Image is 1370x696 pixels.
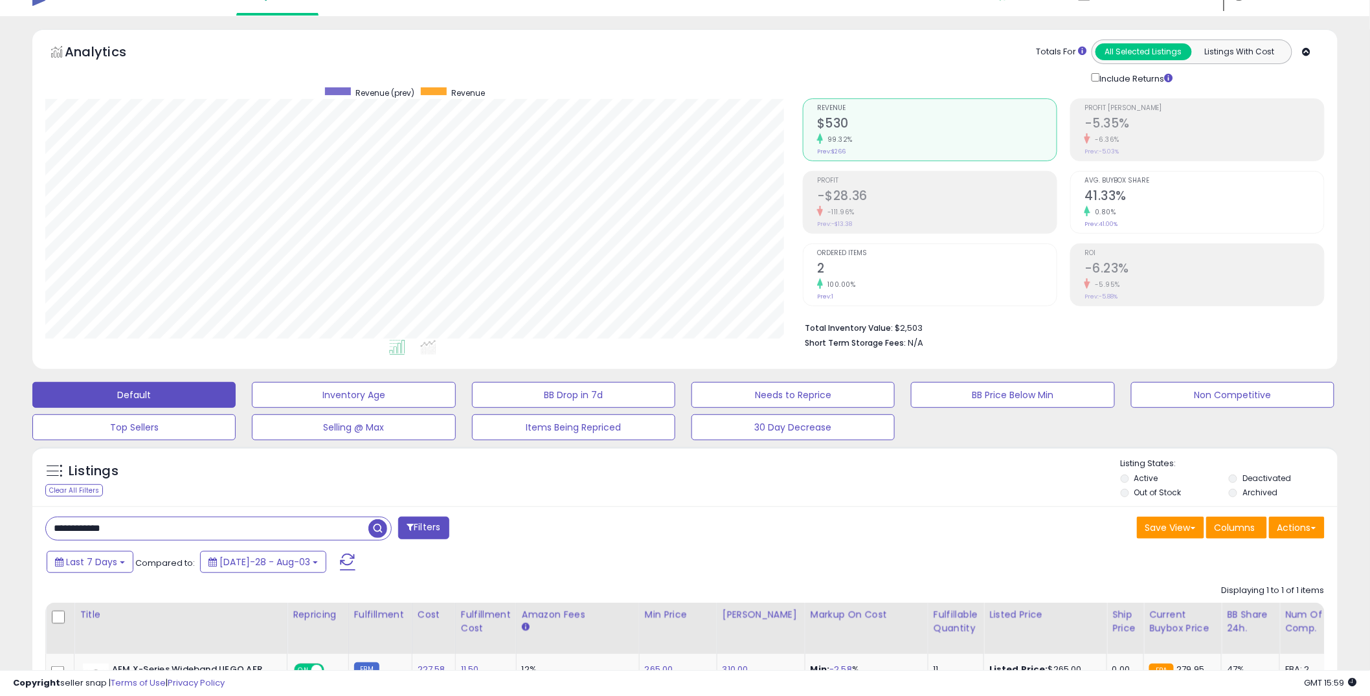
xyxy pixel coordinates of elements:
button: All Selected Listings [1095,43,1192,60]
label: Active [1134,473,1158,484]
span: Columns [1215,521,1255,534]
button: Non Competitive [1131,382,1334,408]
div: Include Returns [1082,71,1189,85]
div: Markup on Cost [811,608,923,622]
button: 30 Day Decrease [691,414,895,440]
button: BB Price Below Min [911,382,1114,408]
button: Save View [1137,517,1204,539]
button: [DATE]-28 - Aug-03 [200,551,326,573]
div: Totals For [1037,46,1087,58]
span: Profit [817,177,1057,185]
div: Fulfillable Quantity [934,608,978,635]
button: Selling @ Max [252,414,455,440]
h2: $530 [817,116,1057,133]
label: Out of Stock [1134,487,1182,498]
div: Listed Price [989,608,1101,622]
span: Compared to: [135,557,195,569]
button: Items Being Repriced [472,414,675,440]
div: Min Price [645,608,712,622]
small: Prev: -5.88% [1084,293,1117,300]
small: Prev: $266 [817,148,846,155]
th: The percentage added to the cost of goods (COGS) that forms the calculator for Min & Max prices. [805,603,928,654]
button: Columns [1206,517,1267,539]
span: Revenue (prev) [355,87,414,98]
h5: Analytics [65,43,152,64]
div: seller snap | | [13,677,225,690]
button: Needs to Reprice [691,382,895,408]
div: Clear All Filters [45,484,103,497]
div: Displaying 1 to 1 of 1 items [1222,585,1325,597]
button: Default [32,382,236,408]
a: Terms of Use [111,677,166,689]
span: 2025-08-11 15:59 GMT [1305,677,1357,689]
strong: Copyright [13,677,60,689]
h2: -6.23% [1084,261,1324,278]
div: [PERSON_NAME] [723,608,800,622]
b: Short Term Storage Fees: [805,337,906,348]
h5: Listings [69,462,118,480]
b: Total Inventory Value: [805,322,893,333]
label: Deactivated [1242,473,1291,484]
div: Num of Comp. [1285,608,1332,635]
small: 99.32% [823,135,853,144]
small: Prev: -5.03% [1084,148,1119,155]
small: -111.96% [823,207,855,217]
a: Privacy Policy [168,677,225,689]
small: Amazon Fees. [522,622,530,633]
span: Avg. Buybox Share [1084,177,1324,185]
label: Archived [1242,487,1277,498]
div: Fulfillment [354,608,407,622]
h2: -$28.36 [817,188,1057,206]
small: -6.36% [1090,135,1119,144]
small: -5.95% [1090,280,1120,289]
span: Profit [PERSON_NAME] [1084,105,1324,112]
small: Prev: 41.00% [1084,220,1117,228]
small: 100.00% [823,280,856,289]
div: Cost [418,608,450,622]
span: N/A [908,337,923,349]
span: ROI [1084,250,1324,257]
button: Last 7 Days [47,551,133,573]
h2: -5.35% [1084,116,1324,133]
button: BB Drop in 7d [472,382,675,408]
button: Filters [398,517,449,539]
div: Current Buybox Price [1149,608,1216,635]
p: Listing States: [1121,458,1338,470]
button: Inventory Age [252,382,455,408]
small: Prev: 1 [817,293,833,300]
span: Last 7 Days [66,556,117,568]
div: BB Share 24h. [1227,608,1274,635]
span: Ordered Items [817,250,1057,257]
div: Fulfillment Cost [461,608,511,635]
h2: 2 [817,261,1057,278]
span: Revenue [451,87,485,98]
small: 0.80% [1090,207,1116,217]
h2: 41.33% [1084,188,1324,206]
button: Listings With Cost [1191,43,1288,60]
li: $2,503 [805,319,1315,335]
div: Repricing [293,608,343,622]
div: Title [80,608,282,622]
span: Revenue [817,105,1057,112]
button: Top Sellers [32,414,236,440]
span: [DATE]-28 - Aug-03 [219,556,310,568]
small: Prev: -$13.38 [817,220,852,228]
div: Amazon Fees [522,608,634,622]
button: Actions [1269,517,1325,539]
div: Ship Price [1112,608,1138,635]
